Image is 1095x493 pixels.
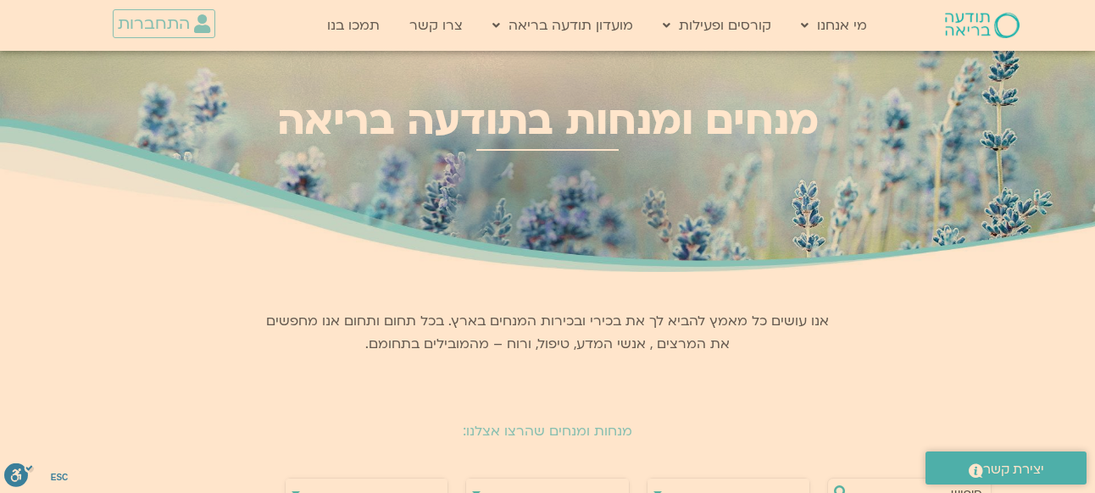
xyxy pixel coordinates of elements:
[792,9,875,42] a: מי אנחנו
[118,14,190,33] span: התחברות
[73,424,1022,439] h2: מנחות ומנחים שהרצו אצלנו:
[654,9,780,42] a: קורסים ופעילות
[73,97,1022,144] h2: מנחים ומנחות בתודעה בריאה
[113,9,215,38] a: התחברות
[264,310,831,356] p: אנו עושים כל מאמץ להביא לך את בכירי ובכירות המנחים בארץ. בכל תחום ותחום אנו מחפשים את המרצים , אנ...
[945,13,1020,38] img: תודעה בריאה
[983,458,1044,481] span: יצירת קשר
[401,9,471,42] a: צרו קשר
[319,9,388,42] a: תמכו בנו
[484,9,642,42] a: מועדון תודעה בריאה
[925,451,1087,485] a: יצירת קשר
